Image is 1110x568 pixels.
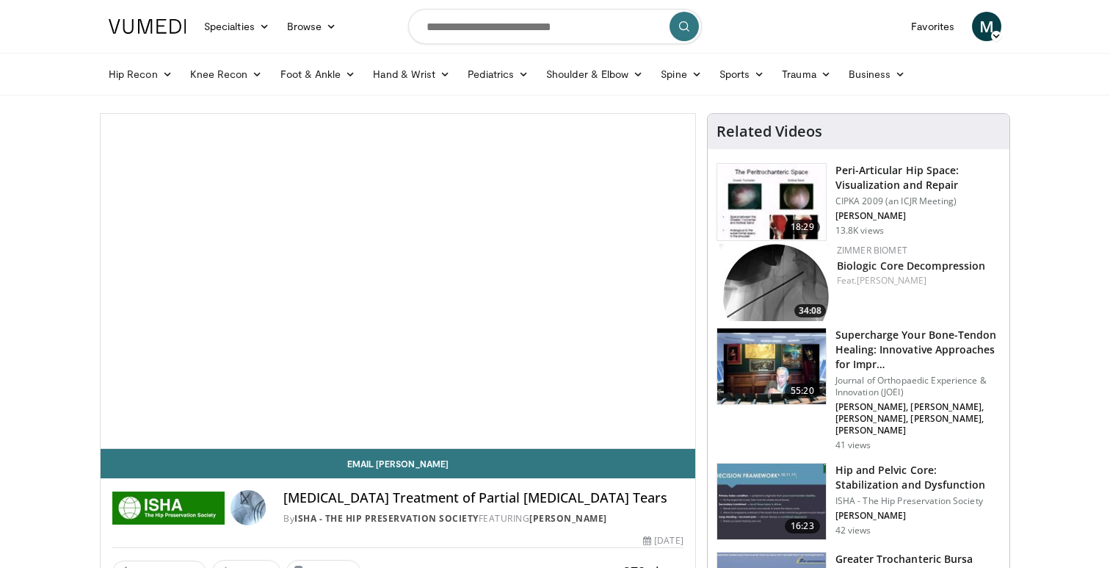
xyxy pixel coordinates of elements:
[717,123,822,140] h4: Related Videos
[837,274,998,287] div: Feat.
[283,512,683,525] div: By FEATURING
[529,512,607,525] a: [PERSON_NAME]
[835,225,884,237] p: 13.8K views
[109,19,186,34] img: VuMedi Logo
[408,9,702,44] input: Search topics, interventions
[294,512,479,525] a: ISHA - The Hip Preservation Society
[835,195,1001,207] p: CIPKA 2009 (an ICJR Meeting)
[857,274,926,287] a: [PERSON_NAME]
[785,220,820,234] span: 18:29
[459,60,537,89] a: Pediatrics
[231,490,266,525] img: Avatar
[100,60,181,89] a: Hip Recon
[835,510,1001,522] p: [PERSON_NAME]
[785,384,820,398] span: 55:20
[972,12,1001,41] a: M
[719,244,830,321] img: 15a41373-af7a-4fbe-a129-4f19f0bd0225.150x105_q85_crop-smart_upscale.jpg
[794,304,826,317] span: 34:08
[717,464,826,540] img: f98fa5b6-d79e-4118-8ddc-4ffabcff162a.150x105_q85_crop-smart_upscale.jpg
[902,12,963,41] a: Favorites
[835,375,1001,398] p: Journal of Orthopaedic Experience & Innovation (JOEI)
[840,60,915,89] a: Business
[717,328,826,405] img: a66f6697-1094-4e69-8f2f-b31d1e6fdd6b.150x105_q85_crop-smart_upscale.jpg
[837,244,907,256] a: Zimmer Biomet
[537,60,652,89] a: Shoulder & Elbow
[835,463,1001,492] h3: Hip and Pelvic Core: Stabilization and Dysfunction
[652,60,710,89] a: Spine
[643,534,683,547] div: [DATE]
[364,60,459,89] a: Hand & Wrist
[278,12,346,41] a: Browse
[835,401,1001,436] p: [PERSON_NAME], [PERSON_NAME], [PERSON_NAME], [PERSON_NAME], [PERSON_NAME]
[835,439,871,451] p: 41 views
[835,495,1001,507] p: ISHA - The Hip Preservation Society
[717,164,826,240] img: NAPA_PTSD_2009_100008850_2.jpg.150x105_q85_crop-smart_upscale.jpg
[717,463,1001,541] a: 16:23 Hip and Pelvic Core: Stabilization and Dysfunction ISHA - The Hip Preservation Society [PER...
[112,490,225,525] img: ISHA - The Hip Preservation Society
[717,328,1001,451] a: 55:20 Supercharge Your Bone-Tendon Healing: Innovative Approaches for Impr… Journal of Orthopaedi...
[835,163,1001,193] h3: Peri-Articular Hip Space: Visualization and Repair
[719,244,830,321] a: 34:08
[785,519,820,533] span: 16:23
[717,163,1001,241] a: 18:29 Peri-Articular Hip Space: Visualization and Repair CIPKA 2009 (an ICJR Meeting) [PERSON_NAM...
[101,449,695,478] a: Email [PERSON_NAME]
[835,328,1001,372] h3: Supercharge Your Bone-Tendon Healing: Innovative Approaches for Impr…
[835,525,871,536] p: 42 views
[272,60,365,89] a: Foot & Ankle
[837,259,986,273] a: Biologic Core Decompression
[773,60,840,89] a: Trauma
[101,114,695,449] video-js: Video Player
[835,210,1001,222] p: [PERSON_NAME]
[195,12,278,41] a: Specialties
[181,60,272,89] a: Knee Recon
[283,490,683,506] h4: [MEDICAL_DATA] Treatment of Partial [MEDICAL_DATA] Tears
[711,60,774,89] a: Sports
